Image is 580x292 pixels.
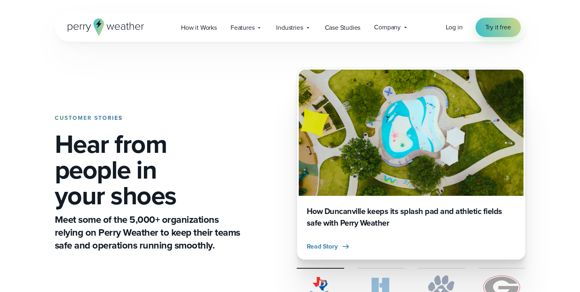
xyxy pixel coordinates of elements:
span: Case Studies [325,23,361,33]
span: Features [231,23,255,33]
span: Read Story [307,242,338,251]
a: Case Studies [318,19,368,36]
span: How it Works [181,23,217,33]
span: Industries [276,23,303,33]
a: How it Works [174,19,224,36]
p: Meet some of the 5,000+ organizations relying on Perry Weather to keep their teams safe and opera... [55,213,243,252]
button: Read Story [307,242,351,251]
div: 1 of 4 [297,68,526,260]
a: Log in [446,23,463,32]
div: slideshow [297,68,526,260]
h1: Hear from people in your shoes [55,131,243,208]
a: Try it free [476,18,521,37]
strong: CUSTOMER STORIES [55,114,123,122]
span: Try it free [485,23,511,32]
a: Duncanville Splash Pad How Duncanville keeps its splash pad and athletic fields safe with Perry W... [297,68,526,260]
span: Company [374,23,401,32]
h3: How Duncanville keeps its splash pad and athletic fields safe with Perry Weather [307,206,516,229]
img: Duncanville Splash Pad [299,70,524,196]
